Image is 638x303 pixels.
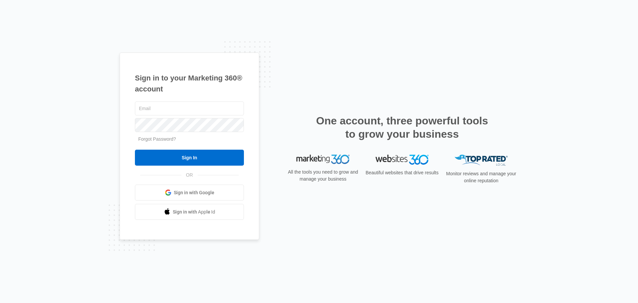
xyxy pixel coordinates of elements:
[444,170,518,184] p: Monitor reviews and manage your online reputation
[375,155,429,164] img: Websites 360
[181,172,198,179] span: OR
[286,169,360,183] p: All the tools you need to grow and manage your business
[314,114,490,141] h2: One account, three powerful tools to grow your business
[455,155,508,166] img: Top Rated Local
[138,136,176,142] a: Forgot Password?
[135,73,244,94] h1: Sign in to your Marketing 360® account
[135,204,244,220] a: Sign in with Apple Id
[173,209,215,216] span: Sign in with Apple Id
[135,150,244,166] input: Sign In
[135,185,244,201] a: Sign in with Google
[135,101,244,115] input: Email
[365,169,439,176] p: Beautiful websites that drive results
[174,189,214,196] span: Sign in with Google
[296,155,350,164] img: Marketing 360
